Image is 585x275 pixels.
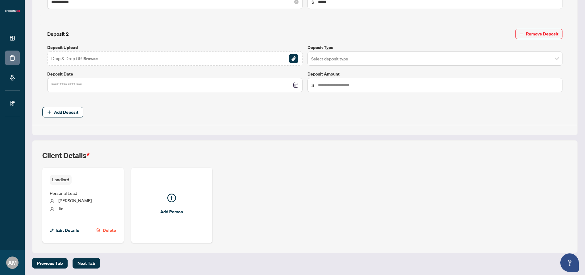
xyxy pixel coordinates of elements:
[37,258,63,268] span: Previous Tab
[167,194,176,202] span: plus-circle
[56,225,79,235] span: Edit Details
[103,225,116,235] span: Delete
[519,32,524,36] span: minus
[47,71,303,77] label: Deposit Date
[311,82,314,88] span: $
[515,29,562,39] button: Remove Deposit
[83,55,98,63] button: Browse
[5,9,20,13] img: logo
[526,29,558,39] span: Remove Deposit
[47,51,303,66] span: Drag & Drop OR BrowseFile Attachement
[47,44,303,51] label: Deposit Upload
[42,150,90,160] h2: Client Details
[42,107,83,117] button: Add Deposit
[50,175,72,185] span: Landlord
[307,44,563,51] label: Deposit Type
[50,190,77,196] span: Personal Lead
[160,207,183,217] span: Add Person
[73,258,100,269] button: Next Tab
[58,198,92,203] span: [PERSON_NAME]
[50,225,79,236] button: Edit Details
[307,71,563,77] label: Deposit Amount
[47,30,69,38] h4: Deposit 2
[560,253,579,272] button: Open asap
[51,55,98,63] span: Drag & Drop OR
[8,258,17,267] span: AM
[32,258,68,269] button: Previous Tab
[54,107,78,117] span: Add Deposit
[47,110,52,114] span: plus
[289,54,298,63] img: File Attachement
[131,168,213,243] button: Add Person
[289,54,299,64] button: File Attachement
[58,206,63,211] span: Jia
[96,225,116,236] button: Delete
[77,258,95,268] span: Next Tab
